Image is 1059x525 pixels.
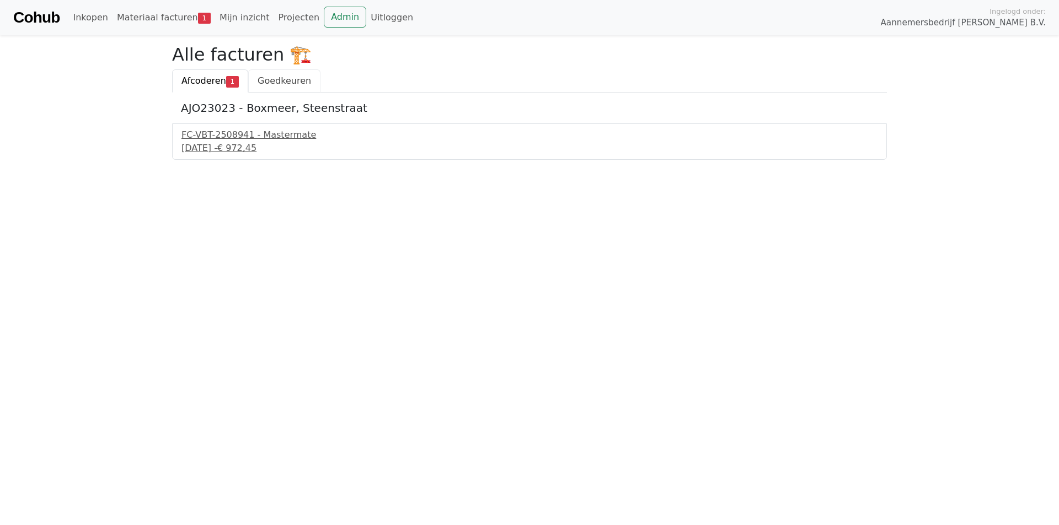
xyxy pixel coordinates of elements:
[172,44,887,65] h2: Alle facturen 🏗️
[217,143,256,153] span: € 972,45
[181,75,226,86] span: Afcoderen
[324,7,366,28] a: Admin
[258,75,311,86] span: Goedkeuren
[990,6,1046,17] span: Ingelogd onder:
[181,142,878,155] div: [DATE] -
[248,69,320,93] a: Goedkeuren
[181,128,878,142] div: FC-VBT-2508941 - Mastermate
[226,76,239,87] span: 1
[181,128,878,155] a: FC-VBT-2508941 - Mastermate[DATE] -€ 972,45
[68,7,112,29] a: Inkopen
[274,7,324,29] a: Projecten
[215,7,274,29] a: Mijn inzicht
[181,101,878,115] h5: AJO23023 - Boxmeer, Steenstraat
[366,7,418,29] a: Uitloggen
[172,69,248,93] a: Afcoderen1
[880,17,1046,29] span: Aannemersbedrijf [PERSON_NAME] B.V.
[113,7,215,29] a: Materiaal facturen1
[13,4,60,31] a: Cohub
[198,13,211,24] span: 1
